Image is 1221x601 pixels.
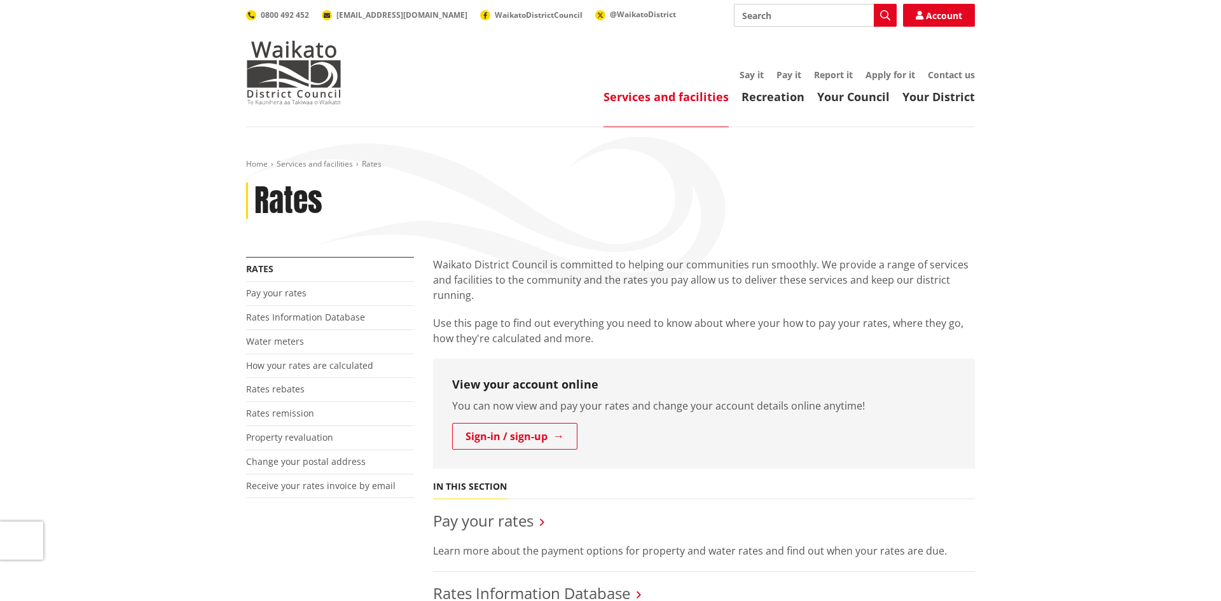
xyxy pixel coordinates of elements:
a: Say it [740,69,764,81]
a: Account [903,4,975,27]
a: Rates remission [246,407,314,419]
a: [EMAIL_ADDRESS][DOMAIN_NAME] [322,10,467,20]
a: Apply for it [866,69,915,81]
span: [EMAIL_ADDRESS][DOMAIN_NAME] [336,10,467,20]
a: Receive your rates invoice by email [246,480,396,492]
p: Use this page to find out everything you need to know about where your how to pay your rates, whe... [433,315,975,346]
p: Learn more about the payment options for property and water rates and find out when your rates ar... [433,543,975,558]
a: Your District [902,89,975,104]
a: Rates [246,263,273,275]
a: Rates Information Database [246,311,365,323]
a: Pay your rates [246,287,307,299]
span: Rates [362,158,382,169]
a: How your rates are calculated [246,359,373,371]
img: Waikato District Council - Te Kaunihera aa Takiwaa o Waikato [246,41,341,104]
a: Services and facilities [604,89,729,104]
a: Services and facilities [277,158,353,169]
a: WaikatoDistrictCouncil [480,10,583,20]
a: Pay it [776,69,801,81]
a: Rates rebates [246,383,305,395]
a: Home [246,158,268,169]
a: Change your postal address [246,455,366,467]
p: Waikato District Council is committed to helping our communities run smoothly. We provide a range... [433,257,975,303]
a: Report it [814,69,853,81]
a: Your Council [817,89,890,104]
a: Recreation [742,89,804,104]
span: WaikatoDistrictCouncil [495,10,583,20]
a: @WaikatoDistrict [595,9,676,20]
nav: breadcrumb [246,159,975,170]
a: Contact us [928,69,975,81]
span: 0800 492 452 [261,10,309,20]
h1: Rates [254,183,322,219]
a: Property revaluation [246,431,333,443]
a: Water meters [246,335,304,347]
input: Search input [734,4,897,27]
a: Pay your rates [433,510,534,531]
h3: View your account online [452,378,956,392]
a: 0800 492 452 [246,10,309,20]
span: @WaikatoDistrict [610,9,676,20]
a: Sign-in / sign-up [452,423,577,450]
p: You can now view and pay your rates and change your account details online anytime! [452,398,956,413]
h5: In this section [433,481,507,492]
